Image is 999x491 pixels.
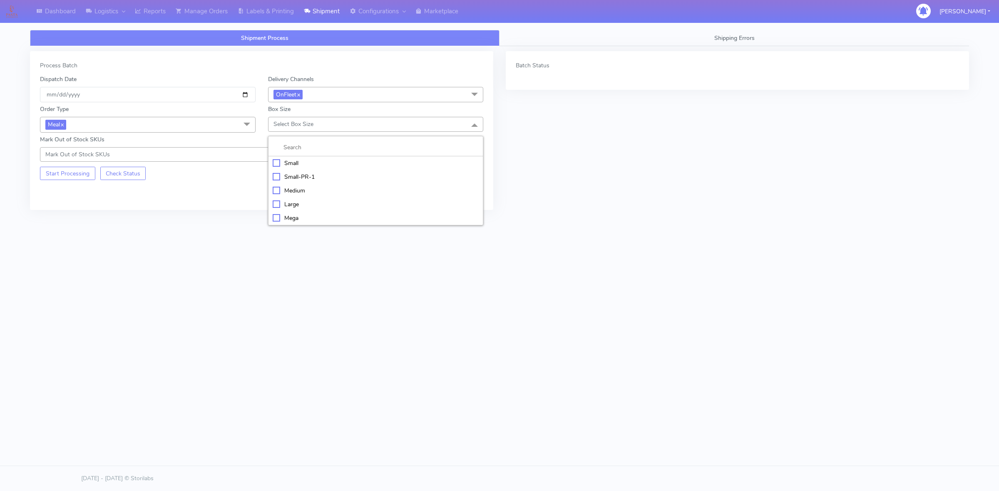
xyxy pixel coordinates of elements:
[714,34,755,42] span: Shipping Errors
[40,135,104,144] label: Mark Out of Stock SKUs
[100,167,146,180] button: Check Status
[273,186,479,195] div: Medium
[40,75,77,84] label: Dispatch Date
[273,200,479,209] div: Large
[296,90,300,99] a: x
[273,90,303,99] span: OnFleet
[933,3,997,20] button: [PERSON_NAME]
[273,214,479,222] div: Mega
[45,151,110,158] span: Mark Out of Stock SKUs
[273,143,479,152] input: multiselect-search
[241,34,288,42] span: Shipment Process
[40,61,483,70] div: Process Batch
[273,173,479,181] div: Small-PR-1
[30,30,969,46] ul: Tabs
[273,120,313,128] span: Select Box Size
[273,159,479,168] div: Small
[268,105,291,113] label: Box Size
[40,167,95,180] button: Start Processing
[60,120,64,128] a: x
[516,61,959,70] div: Batch Status
[40,105,69,113] label: Order Type
[45,120,66,129] span: Meal
[268,75,314,84] label: Delivery Channels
